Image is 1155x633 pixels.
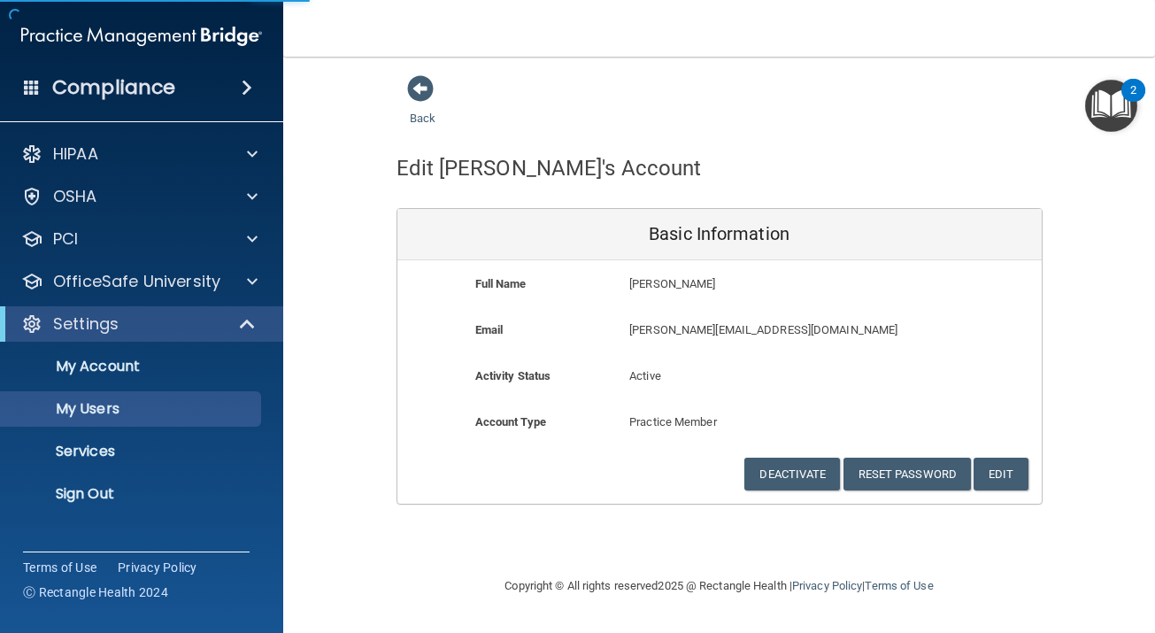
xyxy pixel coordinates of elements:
[53,271,220,292] p: OfficeSafe University
[23,559,96,576] a: Terms of Use
[974,458,1028,490] button: Edit
[629,366,809,387] p: Active
[21,186,258,207] a: OSHA
[21,228,258,250] a: PCI
[475,277,527,290] b: Full Name
[397,558,1043,614] div: Copyright © All rights reserved 2025 @ Rectangle Health | |
[629,320,912,341] p: [PERSON_NAME][EMAIL_ADDRESS][DOMAIN_NAME]
[21,143,258,165] a: HIPAA
[21,19,262,54] img: PMB logo
[21,313,257,335] a: Settings
[475,369,551,382] b: Activity Status
[12,400,253,418] p: My Users
[12,485,253,503] p: Sign Out
[1085,80,1137,132] button: Open Resource Center, 2 new notifications
[843,458,971,490] button: Reset Password
[12,443,253,460] p: Services
[53,143,98,165] p: HIPAA
[53,228,78,250] p: PCI
[744,458,840,490] button: Deactivate
[629,274,912,295] p: [PERSON_NAME]
[865,579,933,592] a: Terms of Use
[1130,90,1136,113] div: 2
[792,579,862,592] a: Privacy Policy
[475,415,546,428] b: Account Type
[21,271,258,292] a: OfficeSafe University
[410,90,435,125] a: Back
[53,186,97,207] p: OSHA
[475,323,504,336] b: Email
[23,583,168,601] span: Ⓒ Rectangle Health 2024
[52,75,175,100] h4: Compliance
[118,559,197,576] a: Privacy Policy
[397,209,1042,260] div: Basic Information
[629,412,809,433] p: Practice Member
[12,358,253,375] p: My Account
[397,157,702,180] h4: Edit [PERSON_NAME]'s Account
[53,313,119,335] p: Settings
